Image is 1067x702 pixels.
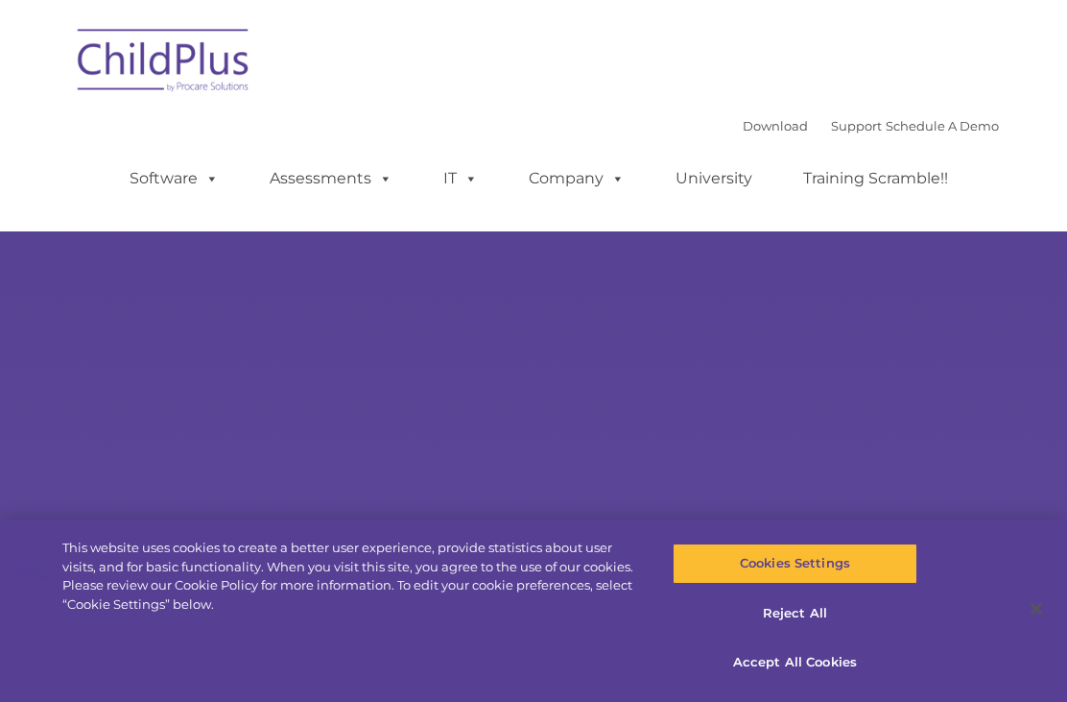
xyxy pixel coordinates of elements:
button: Reject All [673,593,918,634]
a: Download [743,118,808,133]
a: Schedule A Demo [886,118,999,133]
a: Company [510,159,644,198]
a: Assessments [250,159,412,198]
button: Close [1015,588,1057,630]
a: Training Scramble!! [784,159,967,198]
a: University [656,159,771,198]
a: IT [424,159,497,198]
a: Software [110,159,238,198]
button: Accept All Cookies [673,642,918,683]
button: Cookies Settings [673,544,918,584]
font: | [743,118,999,133]
div: This website uses cookies to create a better user experience, provide statistics about user visit... [62,539,640,614]
img: ChildPlus by Procare Solutions [68,15,260,111]
a: Support [831,118,882,133]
